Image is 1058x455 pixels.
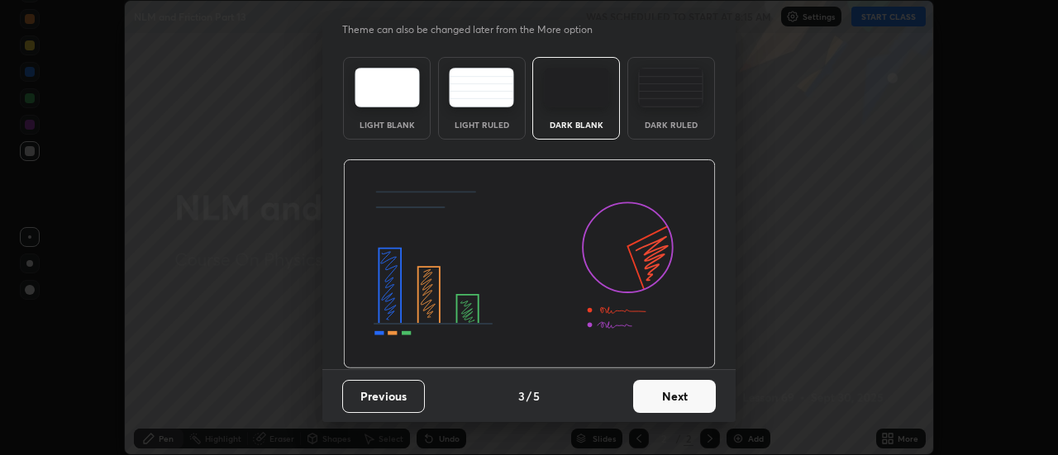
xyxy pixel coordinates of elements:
img: lightRuledTheme.5fabf969.svg [449,68,514,107]
div: Light Blank [354,121,420,129]
h4: 3 [518,387,525,405]
h4: 5 [533,387,540,405]
p: Theme can also be changed later from the More option [342,22,610,37]
img: lightTheme.e5ed3b09.svg [355,68,420,107]
img: darkTheme.f0cc69e5.svg [544,68,609,107]
div: Dark Ruled [638,121,704,129]
button: Next [633,380,716,413]
button: Previous [342,380,425,413]
img: darkRuledTheme.de295e13.svg [638,68,703,107]
div: Dark Blank [543,121,609,129]
div: Light Ruled [449,121,515,129]
h4: / [527,387,531,405]
img: darkThemeBanner.d06ce4a2.svg [343,159,716,369]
